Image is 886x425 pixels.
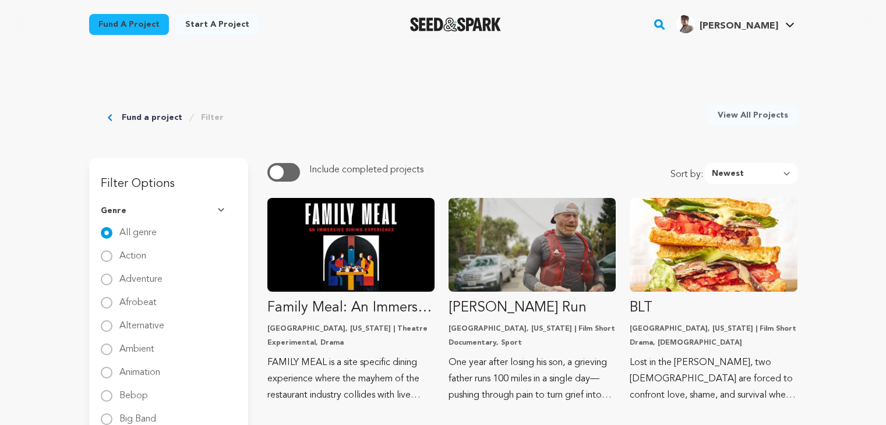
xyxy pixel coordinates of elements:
[630,324,797,334] p: [GEOGRAPHIC_DATA], [US_STATE] | Film Short
[410,17,502,31] img: Seed&Spark Logo Dark Mode
[101,196,236,226] button: Genre
[449,324,616,334] p: [GEOGRAPHIC_DATA], [US_STATE] | Film Short
[122,112,182,123] a: Fund a project
[119,242,146,261] label: Action
[89,14,169,35] a: Fund a project
[201,112,224,123] a: Filter
[119,219,157,238] label: All genre
[449,355,616,403] p: One year after losing his son, a grieving father runs 100 miles in a single day—pushing through p...
[630,338,797,348] p: Drama, [DEMOGRAPHIC_DATA]
[410,17,502,31] a: Seed&Spark Homepage
[119,265,163,284] label: Adventure
[108,105,224,130] div: Breadcrumb
[101,205,126,217] span: Genre
[176,14,259,35] a: Start a project
[449,198,616,403] a: Fund Ryan’s Run
[630,299,797,317] p: BLT
[670,168,705,184] span: Sort by:
[218,208,227,214] img: Seed&Spark Arrow Down Icon
[674,12,797,33] a: Niladri S.'s Profile
[676,15,778,33] div: Niladri S.'s Profile
[708,105,797,126] a: View All Projects
[119,335,154,354] label: Ambient
[119,312,164,331] label: Alternative
[267,299,435,317] p: Family Meal: An Immersive Dining Experience
[119,382,148,401] label: Bebop
[309,165,423,175] span: Include completed projects
[89,158,248,196] h3: Filter Options
[267,338,435,348] p: Experimental, Drama
[449,338,616,348] p: Documentary, Sport
[119,405,156,424] label: Big Band
[630,355,797,403] p: Lost in the [PERSON_NAME], two [DEMOGRAPHIC_DATA] are forced to confront love, shame, and surviva...
[119,359,160,377] label: Animation
[267,355,435,403] p: FAMILY MEAL is a site specific dining experience where the mayhem of the restaurant industry coll...
[267,324,435,334] p: [GEOGRAPHIC_DATA], [US_STATE] | Theatre
[700,22,778,31] span: [PERSON_NAME]
[676,15,695,33] img: 496ea2a300aa1bdf.jpg
[119,289,157,307] label: Afrobeat
[449,299,616,317] p: [PERSON_NAME] Run
[674,12,797,37] span: Niladri S.'s Profile
[630,198,797,403] a: Fund BLT
[267,198,435,403] a: Fund Family Meal: An Immersive Dining Experience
